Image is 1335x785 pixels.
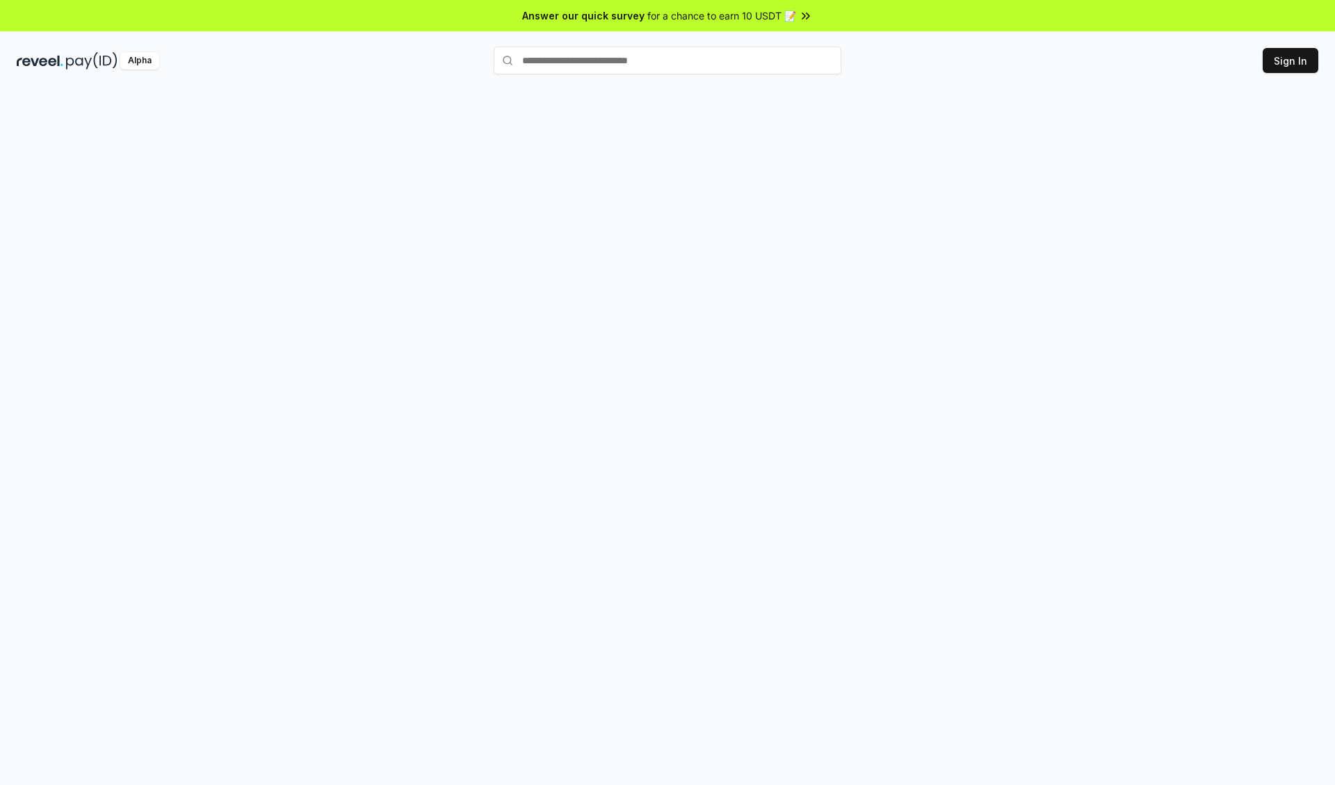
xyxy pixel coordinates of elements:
img: pay_id [66,52,118,70]
button: Sign In [1263,48,1318,73]
img: reveel_dark [17,52,63,70]
span: Answer our quick survey [522,8,645,23]
span: for a chance to earn 10 USDT 📝 [647,8,796,23]
div: Alpha [120,52,159,70]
